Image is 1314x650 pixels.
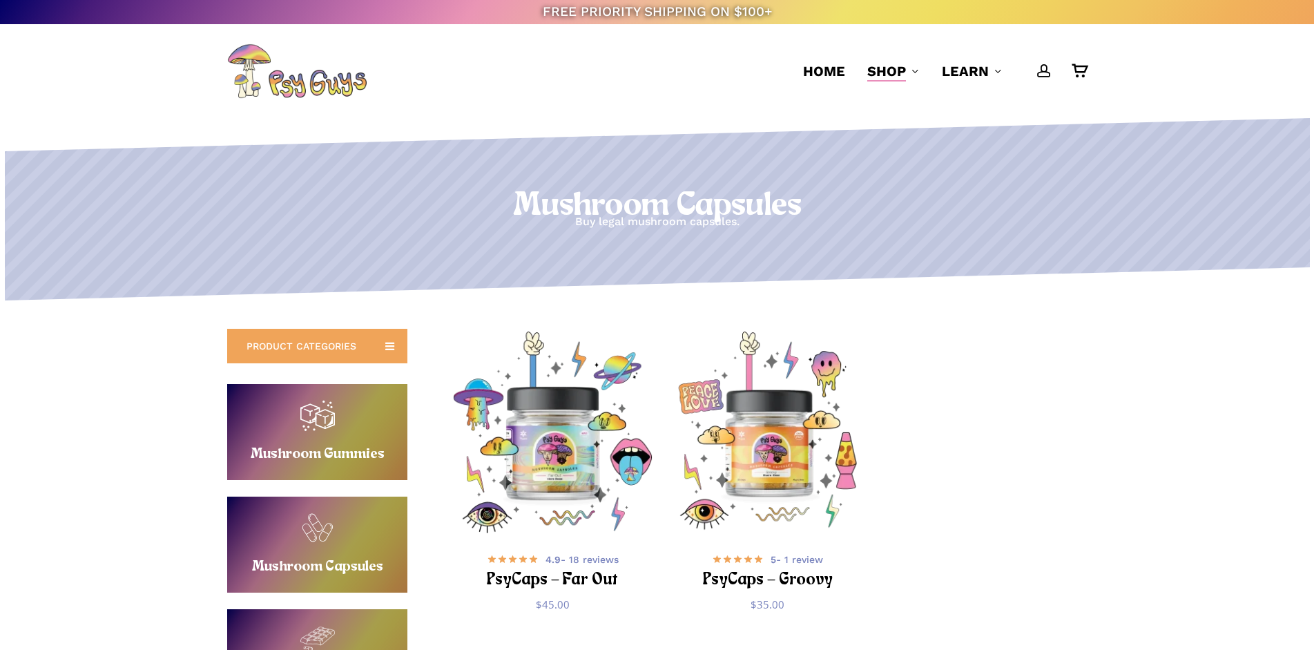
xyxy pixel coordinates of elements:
[227,44,367,99] img: PsyGuys
[684,551,852,587] a: 5- 1 review PsyCaps – Groovy
[867,61,920,81] a: Shop
[803,63,845,79] span: Home
[771,554,776,565] b: 5
[751,598,757,611] span: $
[469,551,637,587] a: 4.9- 18 reviews PsyCaps – Far Out
[545,554,561,565] b: 4.9
[247,339,356,353] span: PRODUCT CATEGORIES
[942,61,1003,81] a: Learn
[751,598,784,611] bdi: 35.00
[452,332,654,534] img: Psychedelic mushroom capsules with colorful illustrations.
[792,24,1087,118] nav: Main Menu
[469,568,637,593] h2: PsyCaps – Far Out
[867,63,906,79] span: Shop
[667,332,869,534] a: PsyCaps - Groovy
[536,598,570,611] bdi: 45.00
[684,568,852,593] h2: PsyCaps – Groovy
[545,553,619,566] span: - 18 reviews
[803,61,845,81] a: Home
[227,329,407,363] a: PRODUCT CATEGORIES
[667,332,869,534] img: Psychedelic mushroom capsules with colorful retro design.
[942,63,989,79] span: Learn
[452,332,654,534] a: PsyCaps - Far Out
[771,553,823,566] span: - 1 review
[536,598,542,611] span: $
